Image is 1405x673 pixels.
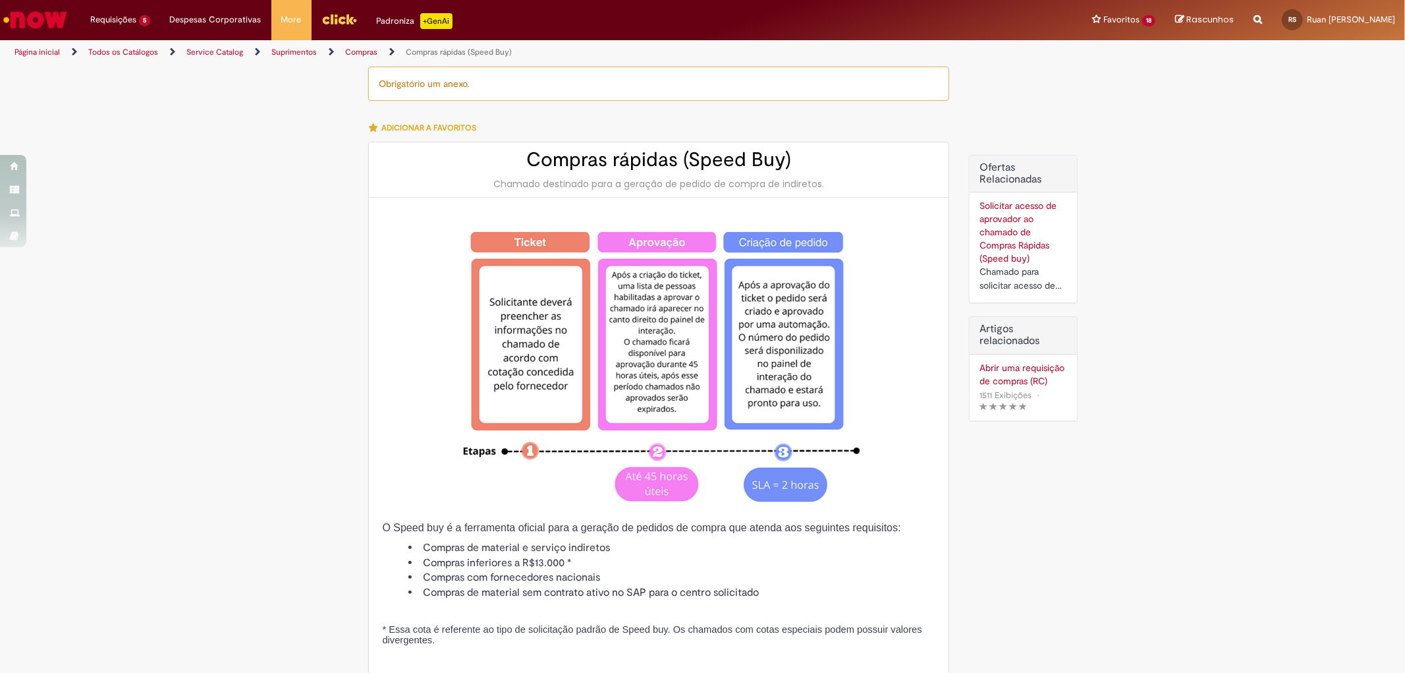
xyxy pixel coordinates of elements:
h2: Compras rápidas (Speed Buy) [382,149,935,171]
li: Compras inferiores a R$13.000 * [408,556,935,571]
div: Padroniza [377,13,453,29]
a: Todos os Catálogos [88,47,158,57]
a: Página inicial [14,47,60,57]
a: Suprimentos [271,47,317,57]
a: Solicitar acesso de aprovador ao chamado de Compras Rápidas (Speed buy) [979,200,1057,264]
li: Compras de material e serviço indiretos [408,541,935,556]
span: * Essa cota é referente ao tipo de solicitação padrão de Speed buy. Os chamados com cotas especia... [382,624,922,645]
a: Service Catalog [186,47,243,57]
h3: Artigos relacionados [979,324,1067,347]
a: Rascunhos [1175,14,1234,26]
li: Compras de material sem contrato ativo no SAP para o centro solicitado [408,585,935,600]
div: Obrigatório um anexo. [368,67,949,101]
a: Compras rápidas (Speed Buy) [406,47,512,57]
span: Rascunhos [1186,13,1234,26]
span: Despesas Corporativas [170,13,262,26]
p: +GenAi [420,13,453,29]
span: Ruan [PERSON_NAME] [1307,14,1395,25]
div: Chamado destinado para a geração de pedido de compra de indiretos. [382,177,935,190]
li: Compras com fornecedores nacionais [408,570,935,585]
a: Abrir uma requisição de compras (RC) [979,361,1067,388]
span: 18 [1142,15,1155,26]
a: Compras [345,47,377,57]
span: Favoritos [1103,13,1140,26]
span: Adicionar a Favoritos [381,123,476,133]
span: O Speed buy é a ferramenta oficial para a geração de pedidos de compra que atenda aos seguintes r... [382,522,900,533]
span: 1511 Exibições [979,390,1032,401]
ul: Trilhas de página [10,40,927,65]
span: More [281,13,302,26]
div: Chamado para solicitar acesso de aprovador ao ticket de Speed buy [979,265,1067,293]
img: ServiceNow [1,7,69,33]
h2: Ofertas Relacionadas [979,162,1067,185]
span: RS [1288,15,1296,24]
img: click_logo_yellow_360x200.png [321,9,357,29]
span: Requisições [90,13,136,26]
button: Adicionar a Favoritos [368,114,483,142]
span: • [1034,386,1042,404]
span: 5 [139,15,150,26]
div: Ofertas Relacionadas [969,155,1078,303]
